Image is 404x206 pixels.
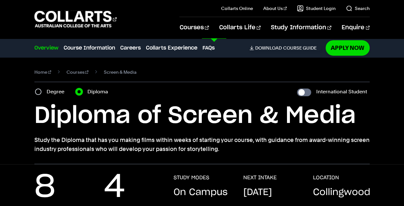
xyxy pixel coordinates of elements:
a: Collarts Online [221,5,253,12]
a: FAQs [202,44,215,52]
p: On Campus [174,186,228,199]
label: International Student [316,87,367,96]
a: About Us [263,5,287,12]
a: Study Information [271,17,331,38]
a: Courses [67,68,88,77]
div: Go to homepage [34,10,117,28]
label: Diploma [87,87,112,96]
label: Degree [47,87,68,96]
h3: LOCATION [313,174,339,181]
a: Home [34,68,51,77]
p: [DATE] [243,186,272,199]
a: Search [346,5,370,12]
h3: STUDY MODES [174,174,209,181]
a: Apply Now [326,40,370,55]
span: Screen & Media [104,68,137,77]
a: Careers [120,44,141,52]
a: Enquire [342,17,370,38]
p: 8 [34,174,55,200]
a: Collarts Experience [146,44,197,52]
h3: NEXT INTAKE [243,174,277,181]
a: DownloadCourse Guide [249,45,322,51]
span: Download [255,45,282,51]
a: Course Information [64,44,115,52]
p: 4 [104,174,125,200]
a: Student Login [297,5,336,12]
a: Courses [179,17,209,38]
a: Overview [34,44,58,52]
p: Collingwood [313,186,370,199]
a: Collarts Life [219,17,261,38]
p: Study the Diploma that has you making films within weeks of starting your course, with guidance f... [34,136,370,154]
h1: Diploma of Screen & Media [34,101,370,130]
